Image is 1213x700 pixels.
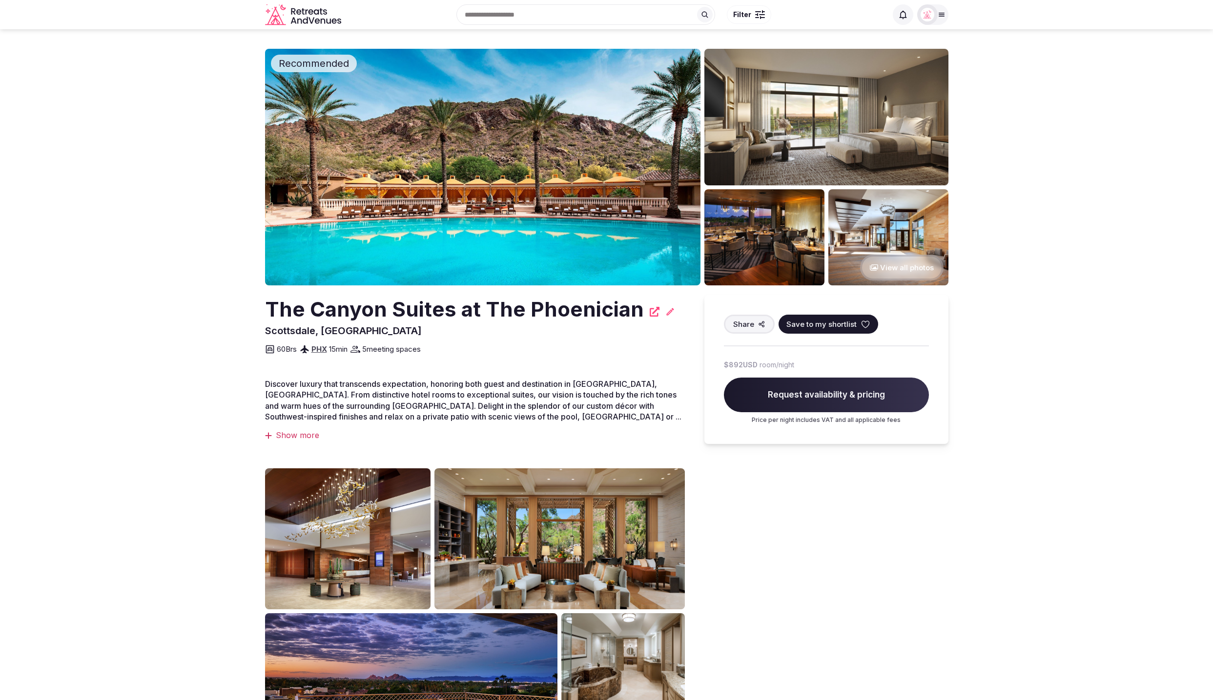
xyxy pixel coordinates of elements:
[733,319,754,329] span: Share
[760,360,794,370] span: room/night
[704,49,948,185] img: Venue gallery photo
[265,468,431,610] img: Venue gallery photo
[434,468,685,610] img: Venue gallery photo
[265,379,681,421] span: Discover luxury that transcends expectation, honoring both guest and destination in [GEOGRAPHIC_D...
[727,5,771,24] button: Filter
[271,55,357,72] div: Recommended
[724,315,775,334] button: Share
[329,344,348,354] span: 15 min
[786,319,857,329] span: Save to my shortlist
[265,49,700,285] img: Venue cover photo
[265,325,422,337] span: Scottsdale, [GEOGRAPHIC_DATA]
[724,360,758,370] span: $892 USD
[265,4,343,26] a: Visit the homepage
[277,344,297,354] span: 60 Brs
[733,10,751,20] span: Filter
[275,57,353,70] span: Recommended
[265,4,343,26] svg: Retreats and Venues company logo
[265,430,685,440] div: Show more
[362,344,421,354] span: 5 meeting spaces
[779,315,878,334] button: Save to my shortlist
[724,378,929,413] span: Request availability & pricing
[860,255,944,280] button: View all photos
[311,344,327,354] a: PHX
[724,416,929,424] p: Price per night includes VAT and all applicable fees
[704,189,824,285] img: Venue gallery photo
[921,8,934,21] img: miaceralde
[828,189,948,285] img: Venue gallery photo
[265,295,644,324] h2: The Canyon Suites at The Phoenician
